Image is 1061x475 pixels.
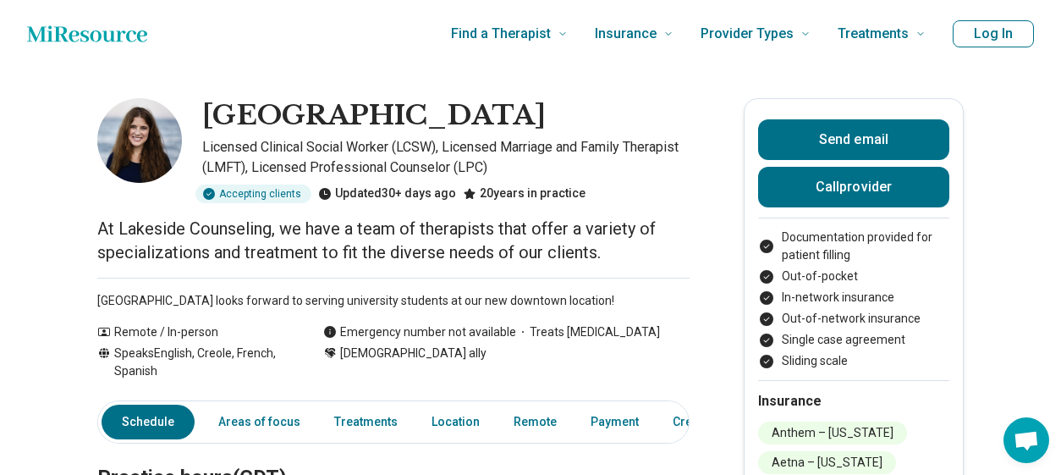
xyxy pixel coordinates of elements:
a: Location [421,405,490,439]
li: Aetna – [US_STATE] [758,451,896,474]
div: Speaks English, Creole, French, Spanish [97,345,289,380]
li: Out-of-pocket [758,268,949,285]
div: Open chat [1003,417,1049,463]
ul: Payment options [758,229,949,370]
p: [GEOGRAPHIC_DATA] looks forward to serving university students at our new downtown location! [97,292,690,310]
a: Home page [27,17,147,51]
div: Remote / In-person [97,323,289,341]
span: Find a Therapist [451,22,551,46]
div: 20 years in practice [463,185,585,203]
span: Insurance [595,22,657,46]
li: In-network insurance [758,289,949,307]
div: Emergency number not available [323,323,516,341]
li: Sliding scale [758,352,949,370]
li: Out-of-network insurance [758,310,949,328]
button: Log In [953,20,1034,47]
div: Accepting clients [195,185,311,203]
a: Remote [503,405,567,439]
a: Schedule [102,405,195,439]
li: Anthem – [US_STATE] [758,422,907,445]
a: Treatments [324,405,408,439]
a: Payment [580,405,649,439]
button: Callprovider [758,167,949,207]
span: Provider Types [701,22,794,46]
p: Licensed Clinical Social Worker (LCSW), Licensed Marriage and Family Therapist (LMFT), Licensed P... [202,137,690,178]
span: Treats [MEDICAL_DATA] [516,323,660,341]
h1: [GEOGRAPHIC_DATA] [202,98,546,134]
div: Updated 30+ days ago [318,185,456,203]
span: [DEMOGRAPHIC_DATA] ally [340,345,487,362]
img: Lakeside Counseling Center, Licensed Clinical Social Worker (LCSW) [97,98,182,183]
a: Credentials [662,405,747,439]
p: At Lakeside Counseling, we have a team of therapists that offer a variety of specializations and ... [97,217,690,264]
a: Areas of focus [208,405,311,439]
button: Send email [758,119,949,160]
h2: Insurance [758,391,949,411]
span: Treatments [838,22,909,46]
li: Single case agreement [758,331,949,349]
li: Documentation provided for patient filling [758,229,949,264]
